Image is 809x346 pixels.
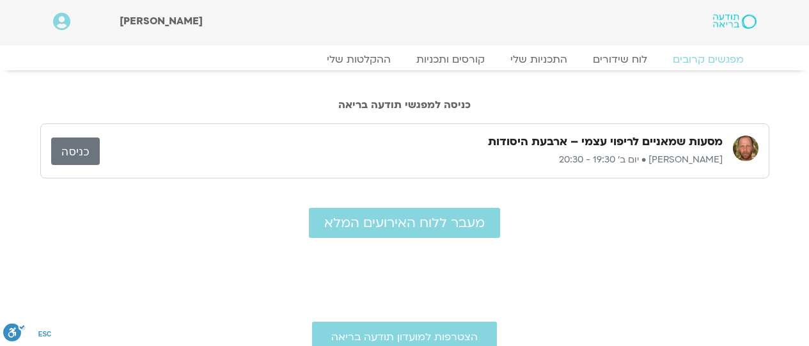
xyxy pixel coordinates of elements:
[53,53,757,66] nav: Menu
[51,138,100,165] a: כניסה
[40,99,769,111] h2: כניסה למפגשי תודעה בריאה
[309,208,500,238] a: מעבר ללוח האירועים המלא
[733,136,758,161] img: תומר פיין
[324,216,485,230] span: מעבר ללוח האירועים המלא
[120,14,203,28] span: [PERSON_NAME]
[488,134,723,150] h3: מסעות שמאניים לריפוי עצמי – ארבעת היסודות
[580,53,660,66] a: לוח שידורים
[331,331,478,343] span: הצטרפות למועדון תודעה בריאה
[314,53,404,66] a: ההקלטות שלי
[100,152,723,168] p: [PERSON_NAME] • יום ב׳ 19:30 - 20:30
[660,53,757,66] a: מפגשים קרובים
[404,53,498,66] a: קורסים ותכניות
[498,53,580,66] a: התכניות שלי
